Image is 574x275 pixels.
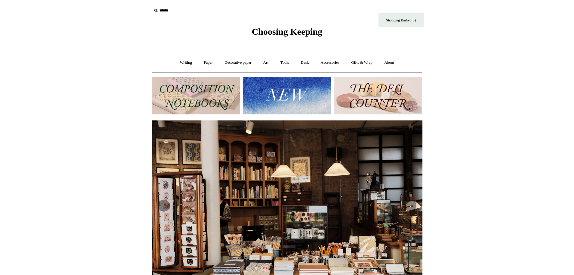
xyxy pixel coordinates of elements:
button: Previous [158,200,170,212]
a: Desk [295,55,314,71]
a: Gifts & Wrap [346,55,378,71]
a: Paper [198,55,218,71]
span: Choosing Keeping [252,27,322,37]
a: Decorative paper [219,55,257,71]
a: Accessories [315,55,345,71]
a: Tools [275,55,294,71]
img: 202302 Composition ledgers.jpg__PID:69722ee6-fa44-49dd-a067-31375e5d54ec [152,77,240,114]
a: Choosing Keeping [252,31,322,36]
img: The Deli Counter [334,77,422,114]
a: About [379,55,400,71]
a: Art [258,55,274,71]
a: Shopping Basket (0) [378,13,424,27]
img: New.jpg__PID:f73bdf93-380a-4a35-bcfe-7823039498e1 [243,77,331,114]
button: Next [404,200,416,212]
a: Writing [174,55,197,71]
